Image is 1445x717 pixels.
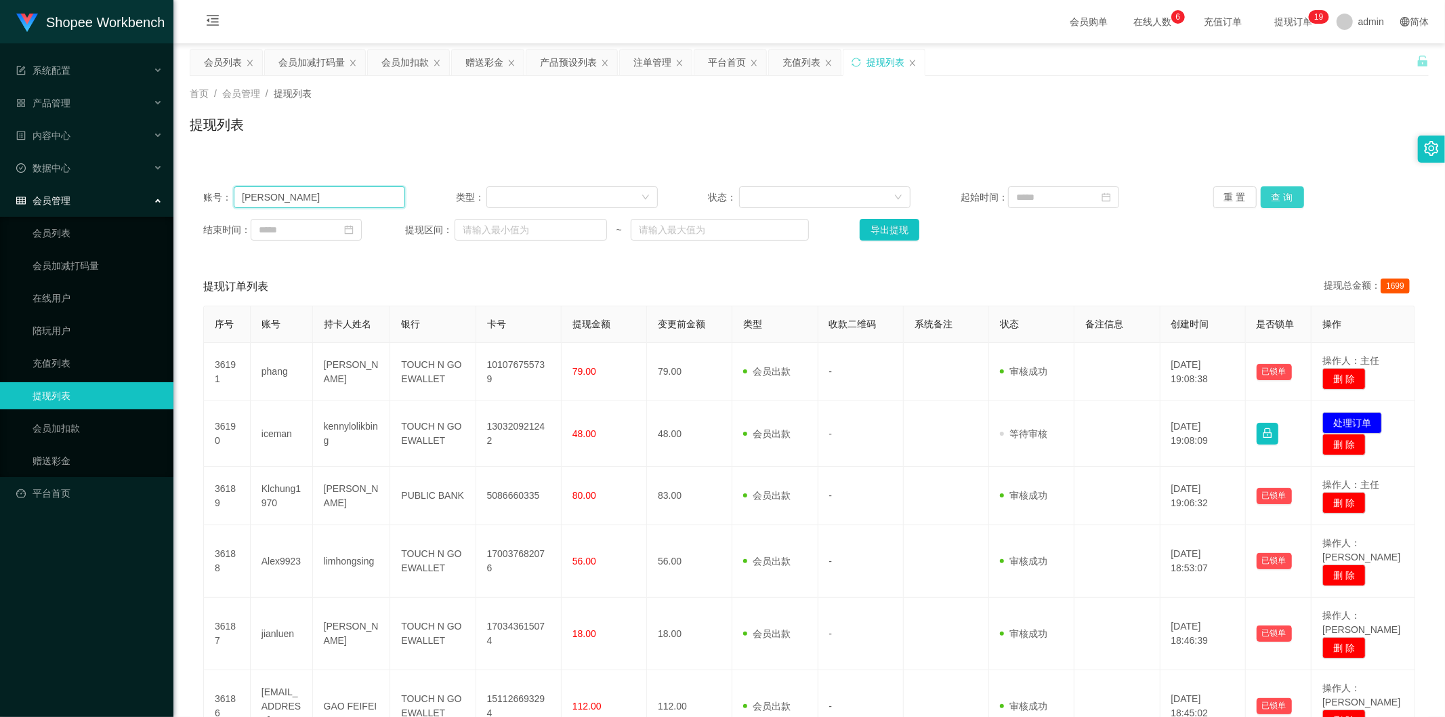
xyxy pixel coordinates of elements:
[1171,319,1209,329] span: 创建时间
[1197,17,1249,26] span: 充值订单
[1322,610,1400,635] span: 操作人：[PERSON_NAME]
[324,319,371,329] span: 持卡人姓名
[1000,701,1047,712] span: 审核成功
[894,193,902,203] i: 图标: down
[261,319,280,329] span: 账号
[607,223,631,237] span: ~
[572,556,596,567] span: 56.00
[33,382,163,409] a: 提现列表
[647,525,732,598] td: 56.00
[1309,10,1328,24] sup: 19
[16,98,70,108] span: 产品管理
[455,219,607,241] input: 请输入最小值为
[572,628,596,639] span: 18.00
[647,467,732,525] td: 83.00
[476,467,562,525] td: 5086660335
[1176,10,1181,24] p: 6
[829,319,877,329] span: 收款二维码
[204,598,251,670] td: 36187
[1160,598,1246,670] td: [DATE] 18:46:39
[1160,525,1246,598] td: [DATE] 18:53:07
[203,223,251,237] span: 结束时间：
[743,319,762,329] span: 类型
[743,490,791,501] span: 会员出款
[743,628,791,639] span: 会员出款
[390,467,476,525] td: PUBLIC BANK
[401,319,420,329] span: 银行
[33,415,163,442] a: 会员加扣款
[631,219,809,241] input: 请输入最大值为
[1257,488,1292,504] button: 已锁单
[1319,10,1324,24] p: 9
[204,467,251,525] td: 36189
[852,58,861,67] i: 图标: sync
[1257,319,1295,329] span: 是否锁单
[313,343,391,401] td: [PERSON_NAME]
[601,59,609,67] i: 图标: close
[572,428,596,439] span: 48.00
[274,88,312,99] span: 提现列表
[33,447,163,474] a: 赠送彩金
[456,190,487,205] span: 类型：
[203,279,268,295] span: 提现订单列表
[16,66,26,75] i: 图标: form
[1324,279,1415,295] div: 提现总金额：
[647,343,732,401] td: 79.00
[829,366,833,377] span: -
[16,98,26,108] i: 图标: appstore-o
[476,598,562,670] td: 170343615074
[465,49,503,75] div: 赠送彩金
[743,366,791,377] span: 会员出款
[1322,492,1366,514] button: 删 除
[743,428,791,439] span: 会员出款
[1257,364,1292,380] button: 已锁单
[190,88,209,99] span: 首页
[1322,412,1382,434] button: 处理订单
[824,59,833,67] i: 图标: close
[251,401,313,467] td: iceman
[16,14,38,33] img: logo.9652507e.png
[572,319,610,329] span: 提现金额
[190,115,244,135] h1: 提现列表
[572,701,602,712] span: 112.00
[708,49,746,75] div: 平台首页
[313,598,391,670] td: [PERSON_NAME]
[1322,434,1366,455] button: 删 除
[675,59,684,67] i: 图标: close
[1261,186,1304,208] button: 查 询
[1424,141,1439,156] i: 图标: setting
[487,319,506,329] span: 卡号
[1381,279,1410,293] span: 1699
[46,1,165,44] h1: Shopee Workbench
[204,49,242,75] div: 会员列表
[251,343,313,401] td: phang
[204,401,251,467] td: 36190
[405,223,455,237] span: 提现区间：
[433,59,441,67] i: 图标: close
[16,65,70,76] span: 系统配置
[1322,355,1379,366] span: 操作人：主任
[1257,626,1292,642] button: 已锁单
[743,701,791,712] span: 会员出款
[572,366,596,377] span: 79.00
[540,49,597,75] div: 产品预设列表
[1322,682,1400,708] span: 操作人：[PERSON_NAME]
[16,131,26,140] i: 图标: profile
[1257,553,1292,569] button: 已锁单
[278,49,345,75] div: 会员加减打码量
[251,467,313,525] td: Klchung1970
[647,401,732,467] td: 48.00
[1400,17,1410,26] i: 图标: global
[1322,368,1366,390] button: 删 除
[33,317,163,344] a: 陪玩用户
[222,88,260,99] span: 会员管理
[1322,479,1379,490] span: 操作人：主任
[313,401,391,467] td: kennylolikbing
[476,343,562,401] td: 101076755739
[1257,698,1292,714] button: 已锁单
[16,196,26,205] i: 图标: table
[1322,319,1341,329] span: 操作
[647,598,732,670] td: 18.00
[1314,10,1319,24] p: 1
[476,401,562,467] td: 130320921242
